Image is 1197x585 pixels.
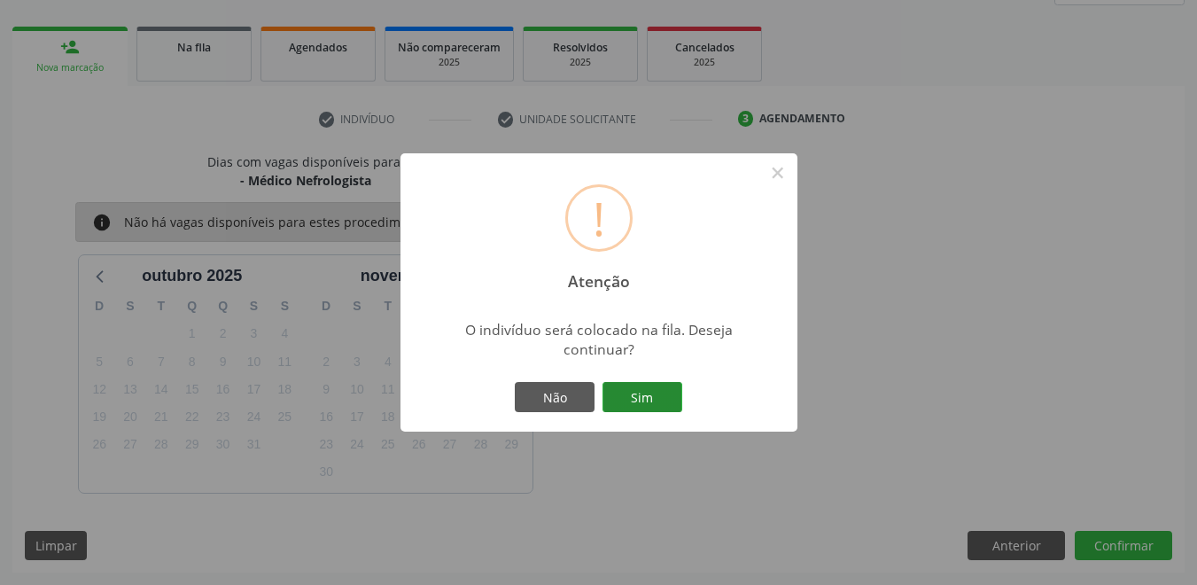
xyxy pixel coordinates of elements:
h2: Atenção [552,260,645,291]
div: ! [593,187,605,249]
button: Sim [602,382,682,412]
button: Não [515,382,595,412]
div: O indivíduo será colocado na fila. Deseja continuar? [442,320,755,359]
button: Close this dialog [763,158,793,188]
